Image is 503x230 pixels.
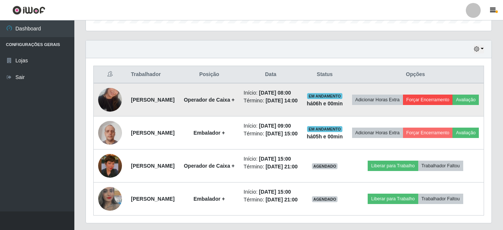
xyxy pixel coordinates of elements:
span: AGENDADO [312,196,338,202]
time: [DATE] 09:00 [259,123,291,129]
button: Liberar para Trabalho [368,194,418,204]
button: Adicionar Horas Extra [352,128,403,138]
button: Liberar para Trabalho [368,161,418,171]
li: Início: [244,188,298,196]
time: [DATE] 14:00 [265,98,297,103]
th: Trabalhador [126,66,179,83]
th: Status [302,66,347,83]
th: Opções [347,66,484,83]
strong: [PERSON_NAME] [131,196,174,202]
strong: Embalador + [194,196,225,202]
button: Trabalhador Faltou [418,194,463,204]
li: Início: [244,155,298,163]
time: [DATE] 15:00 [265,131,297,137]
strong: [PERSON_NAME] [131,163,174,169]
img: 1730602646133.jpeg [98,79,122,121]
time: [DATE] 08:00 [259,90,291,96]
strong: há 05 h e 00 min [307,134,343,139]
strong: [PERSON_NAME] [131,130,174,136]
button: Forçar Encerramento [403,95,453,105]
button: Trabalhador Faltou [418,161,463,171]
li: Término: [244,196,298,204]
button: Avaliação [452,128,479,138]
time: [DATE] 21:00 [265,197,297,203]
time: [DATE] 15:00 [259,189,291,195]
strong: Operador de Caixa + [184,163,235,169]
li: Início: [244,89,298,97]
th: Posição [179,66,239,83]
img: 1723391026413.jpeg [98,117,122,148]
li: Término: [244,97,298,105]
span: EM ANDAMENTO [307,93,342,99]
li: Término: [244,163,298,171]
th: Data [239,66,302,83]
button: Adicionar Horas Extra [352,95,403,105]
span: EM ANDAMENTO [307,126,342,132]
strong: Operador de Caixa + [184,97,235,103]
time: [DATE] 21:00 [265,164,297,170]
li: Início: [244,122,298,130]
img: CoreUI Logo [12,6,45,15]
strong: [PERSON_NAME] [131,97,174,103]
strong: Embalador + [194,130,225,136]
img: 1653531676872.jpeg [98,178,122,220]
button: Avaliação [452,95,479,105]
img: 1757960010671.jpeg [98,145,122,187]
strong: há 06 h e 00 min [307,101,343,106]
button: Forçar Encerramento [403,128,453,138]
time: [DATE] 15:00 [259,156,291,162]
span: AGENDADO [312,163,338,169]
li: Término: [244,130,298,138]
